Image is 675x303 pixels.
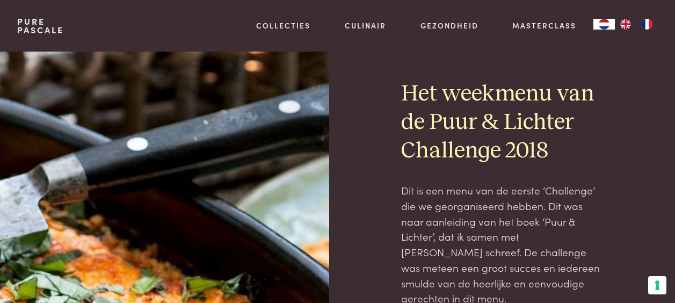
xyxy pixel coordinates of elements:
a: Gezondheid [420,20,478,31]
div: Language [593,19,615,30]
a: FR [636,19,658,30]
button: Uw voorkeuren voor toestemming voor trackingtechnologieën [648,276,666,294]
a: Culinair [345,20,386,31]
a: Collecties [256,20,310,31]
aside: Language selected: Nederlands [593,19,658,30]
ul: Language list [615,19,658,30]
a: PurePascale [17,17,64,34]
a: EN [615,19,636,30]
a: NL [593,19,615,30]
h2: Het weekmenu van de Puur & Lichter Challenge 2018 [401,80,604,165]
a: Masterclass [512,20,576,31]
